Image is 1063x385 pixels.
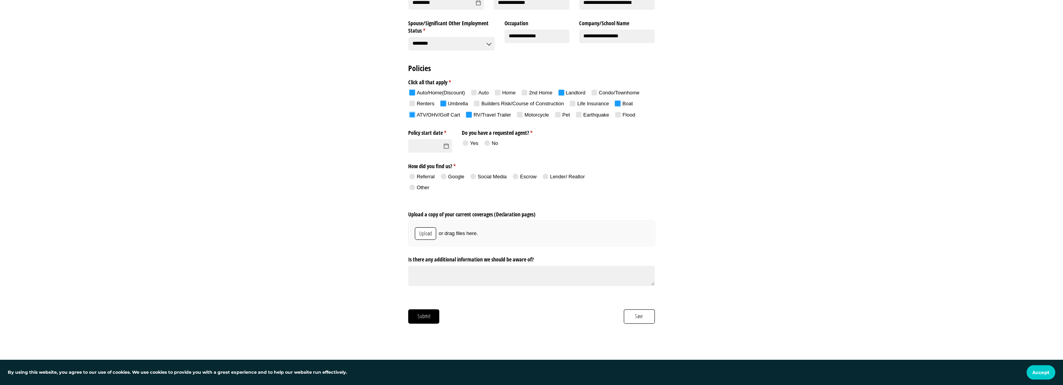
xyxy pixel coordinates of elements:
div: Umbrella [448,100,468,107]
div: Motorcycle [524,111,549,118]
span: Accept [1032,369,1049,375]
div: Lender/​ Realtor [550,173,585,180]
div: Earthquake [583,111,609,118]
div: Home [502,89,516,96]
button: Accept [1026,365,1055,380]
div: 2nd Home [529,89,552,96]
legend: How did you find us? [408,160,601,170]
button: Save [624,309,655,323]
label: Company/​School Name [579,17,655,27]
div: Auto [478,89,489,96]
div: Flood [623,111,635,118]
div: Yes [470,140,478,147]
div: Boat [622,100,633,107]
div: Auto/​Home(Discount) [417,89,465,96]
div: Google [448,173,465,180]
div: Escrow [520,173,537,180]
div: ATV/​OHV/​Golf Cart [417,111,460,118]
button: Submit [408,309,439,323]
legend: Do you have a requested agent? [462,127,538,137]
div: Life Insurance [577,100,609,107]
span: Save [635,312,644,321]
div: RV/​Travel Trailer [473,111,511,118]
div: Condo/​Townhome [599,89,640,96]
div: Builders Risk/​Course of Construction [481,100,564,107]
div: Pet [562,111,570,118]
div: Social Media [478,173,506,180]
span: or drag files here. [438,230,478,237]
div: Landlord [566,89,586,96]
span: Upload [419,229,432,238]
p: By using this website, you agree to our use of cookies. We use cookies to provide you with a grea... [8,369,347,376]
h2: Policies [408,63,654,74]
div: No [492,140,498,147]
div: Other [417,184,430,191]
label: Spouse/​Significant Other Employment Status [408,17,494,35]
div: Referral [417,173,435,180]
label: Occupation [505,17,569,27]
legend: Click all that apply [408,76,654,86]
span: Submit [417,312,431,321]
div: Renters [417,100,435,107]
label: Policy start date [408,127,452,137]
div: checkbox-group [408,89,654,122]
button: Upload [415,227,436,240]
label: Upload a copy of your current coverages (Declaration pages) [408,208,654,218]
label: Is there any additional information we should be aware of? [408,253,654,263]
